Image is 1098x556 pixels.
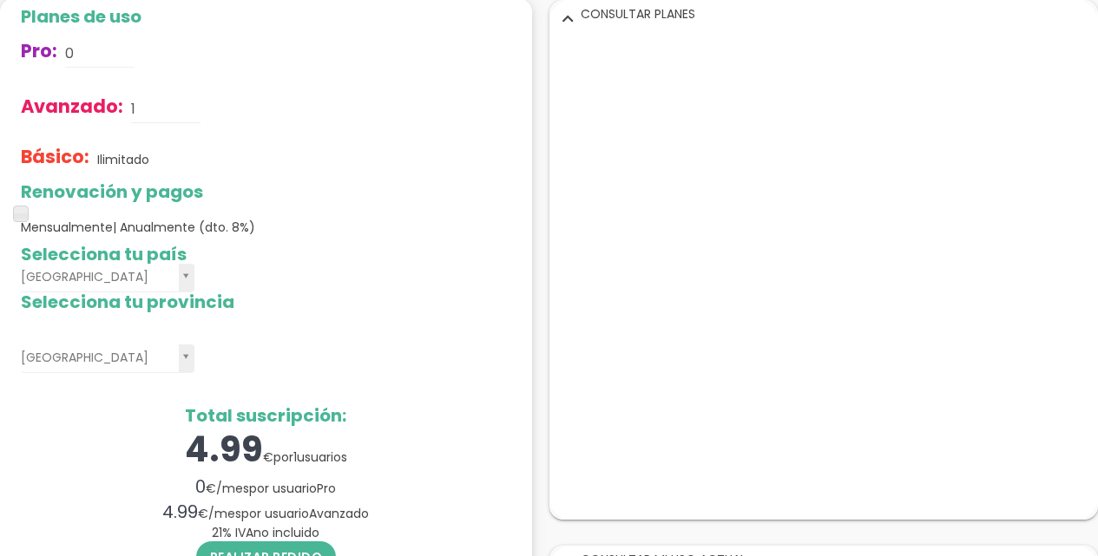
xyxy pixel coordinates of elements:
span: Mensualmente [21,219,255,236]
span: Pro [317,480,336,497]
span: Básico: [21,144,89,169]
span: Avanzado [309,505,369,522]
h2: Renovación y pagos [21,182,511,201]
h2: Selecciona tu país [21,245,511,264]
h2: Total suscripción: [21,406,511,425]
span: 1 [293,448,297,466]
span: [GEOGRAPHIC_DATA] [21,344,172,371]
div: / por usuario [21,500,511,525]
i: expand_more [554,7,582,29]
span: 0 [195,474,206,499]
div: por usuarios [21,425,511,474]
span: 21 [212,524,222,541]
span: mes [214,505,241,522]
a: [GEOGRAPHIC_DATA] [21,344,194,373]
h2: Planes de uso [21,7,511,26]
span: € [206,480,216,497]
span: mes [222,480,249,497]
span: € [263,448,273,466]
span: no incluido [253,524,319,541]
span: 4.99 [162,500,198,524]
h2: Selecciona tu provincia [21,292,511,311]
span: 4.99 [185,425,263,474]
p: Ilimitado [97,151,149,168]
span: [GEOGRAPHIC_DATA] [21,264,172,291]
div: CONSULTAR PLANES [550,1,1098,28]
span: € [198,505,208,522]
span: Pro: [21,38,57,63]
a: [GEOGRAPHIC_DATA] [21,264,194,292]
span: Avanzado: [21,94,123,119]
span: % IVA [212,524,319,541]
span: | Anualmente (dto. 8%) [113,219,255,236]
div: / por usuario [21,474,511,500]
